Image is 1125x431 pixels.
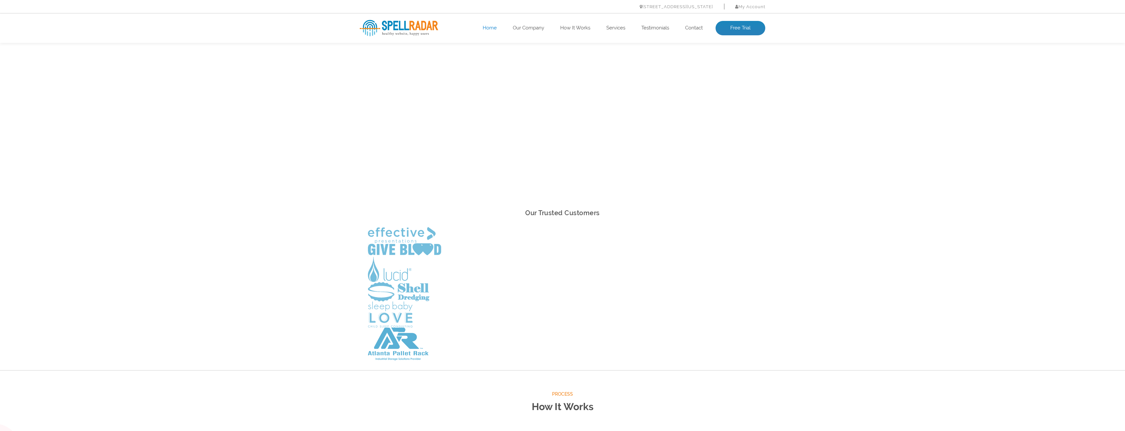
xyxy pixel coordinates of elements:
span: Process [360,390,765,398]
img: Shell Dredging [368,282,429,302]
h2: Our Trusted Customers [360,207,765,219]
img: Lucid [368,257,411,282]
img: Effective [368,227,436,243]
h2: How It Works [360,398,765,416]
img: Sleep Baby Love [368,302,413,328]
img: Give Blood [368,243,441,257]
